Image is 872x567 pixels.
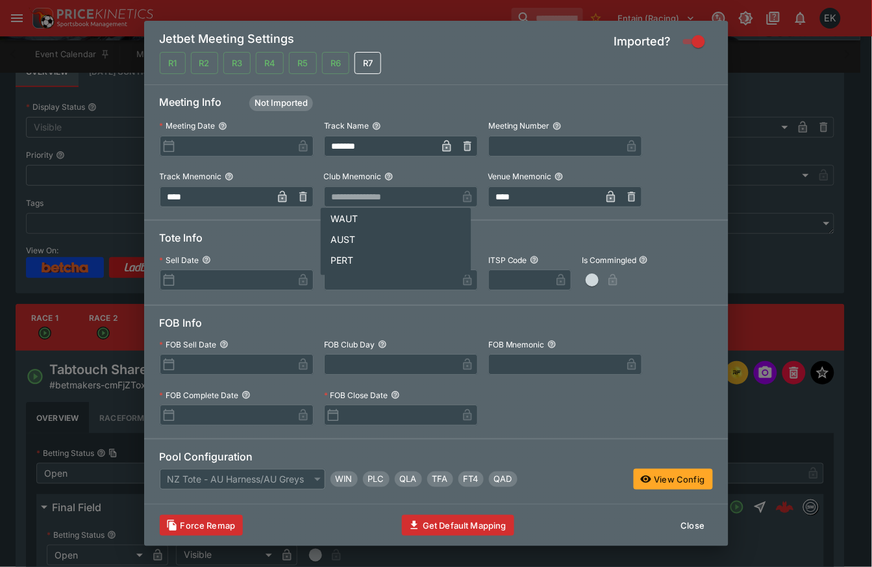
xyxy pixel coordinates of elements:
[160,171,222,182] p: Track Mnemonic
[488,171,552,182] p: Venue Mnemonic
[324,171,382,182] p: Club Mnemonic
[391,390,400,399] button: FOB Close Date
[219,340,229,349] button: FOB Sell Date
[395,472,422,487] div: Quinella
[160,95,713,116] h6: Meeting Info
[634,469,713,490] button: View Config
[160,450,713,469] h6: Pool Configuration
[160,316,713,335] h6: FOB Info
[355,52,381,74] button: Not Mapped and Not Imported
[553,121,562,131] button: Meeting Number
[218,121,227,131] button: Meeting Date
[160,120,216,131] p: Meeting Date
[249,95,313,111] div: Meeting Status
[321,229,471,249] li: AUST
[547,340,556,349] button: FOB Mnemonic
[488,255,527,266] p: ITSP Code
[289,52,316,74] button: Not Mapped and Imported
[363,473,390,486] span: PLC
[384,172,393,181] button: Club Mnemonic
[554,172,564,181] button: Venue Mnemonic
[458,473,484,486] span: FT4
[488,339,545,350] p: FOB Mnemonic
[160,52,186,74] button: Not Mapped and Imported
[489,472,517,487] div: Tote Pool Quaddie
[427,473,453,486] span: TFA
[202,255,211,264] button: Sell Date
[489,473,517,486] span: QAD
[582,255,636,266] p: Is Commingled
[324,390,388,401] p: FOB Close Date
[160,390,239,401] p: FOB Complete Date
[160,339,217,350] p: FOB Sell Date
[372,121,381,131] button: Track Name
[427,472,453,487] div: Trifecta
[256,52,284,74] button: Not Mapped and Imported
[330,473,358,486] span: WIN
[639,255,648,264] button: Is Commingled
[530,255,539,264] button: ITSP Code
[160,231,713,250] h6: Tote Info
[321,208,471,229] li: WAUT
[191,52,218,74] button: Not Mapped and Imported
[160,469,325,490] div: NZ Tote - AU Harness/AU Greys
[242,390,251,399] button: FOB Complete Date
[160,31,295,52] h5: Jetbet Meeting Settings
[378,340,387,349] button: FOB Club Day
[324,339,375,350] p: FOB Club Day
[225,172,234,181] button: Track Mnemonic
[614,34,671,49] h5: Imported?
[395,473,422,486] span: QLA
[330,472,358,487] div: Win
[458,472,484,487] div: First Four
[160,515,243,536] button: Clears data required to update with latest templates
[363,472,390,487] div: Place
[324,120,369,131] p: Track Name
[322,52,349,74] button: Not Mapped and Imported
[402,515,514,536] button: Get Default Mapping Info
[223,52,251,74] button: Not Mapped and Imported
[673,515,713,536] button: Close
[321,249,471,270] li: PERT
[488,120,550,131] p: Meeting Number
[249,97,313,110] span: Not Imported
[160,255,199,266] p: Sell Date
